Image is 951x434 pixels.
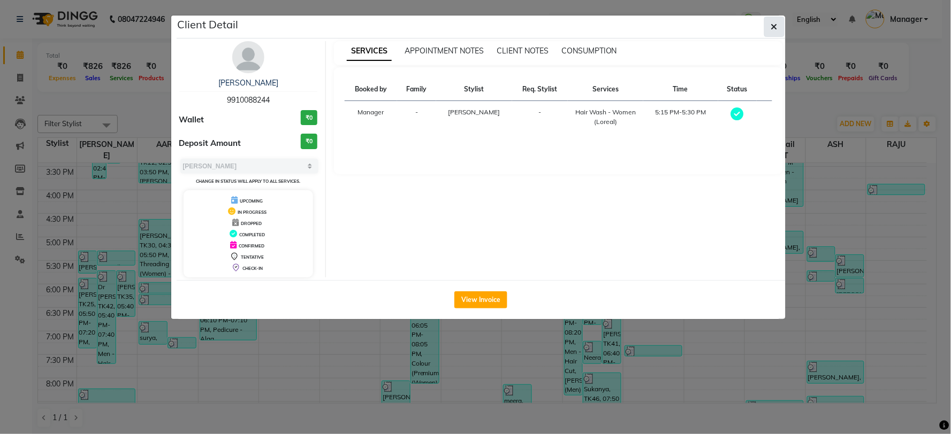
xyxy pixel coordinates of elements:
[345,78,397,101] th: Booked by
[345,101,397,134] td: Manager
[405,46,484,56] span: APPOINTMENT NOTES
[347,42,392,61] span: SERVICES
[454,291,507,308] button: View Invoice
[512,101,568,134] td: -
[568,78,643,101] th: Services
[718,78,757,101] th: Status
[218,78,278,88] a: [PERSON_NAME]
[643,101,718,134] td: 5:15 PM-5:30 PM
[227,95,270,105] span: 9910088244
[242,266,263,271] span: CHECK-IN
[241,221,262,226] span: DROPPED
[239,243,264,249] span: CONFIRMED
[301,134,317,149] h3: ₹0
[179,114,204,126] span: Wallet
[179,137,241,150] span: Deposit Amount
[239,232,265,237] span: COMPLETED
[561,46,617,56] span: CONSUMPTION
[397,101,436,134] td: -
[512,78,568,101] th: Req. Stylist
[232,41,264,73] img: avatar
[643,78,718,101] th: Time
[436,78,512,101] th: Stylist
[178,17,239,33] h5: Client Detail
[240,198,263,204] span: UPCOMING
[448,108,500,116] span: [PERSON_NAME]
[238,210,267,215] span: IN PROGRESS
[196,179,300,184] small: Change in status will apply to all services.
[497,46,549,56] span: CLIENT NOTES
[241,254,264,260] span: TENTATIVE
[301,110,317,126] h3: ₹0
[574,107,637,127] div: Hair Wash - Women (Loreal)
[397,78,436,101] th: Family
